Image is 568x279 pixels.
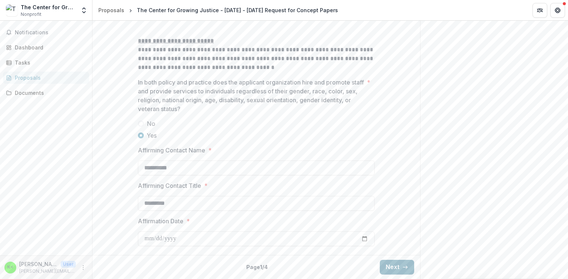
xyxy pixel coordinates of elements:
div: Proposals [98,6,124,14]
button: Partners [532,3,547,18]
a: Proposals [95,5,127,15]
a: Tasks [3,56,89,69]
p: Affirming Contact Name [138,146,205,155]
div: Dashboard [15,44,83,51]
button: Get Help [550,3,565,18]
div: Proposals [15,74,83,82]
button: Open entity switcher [79,3,89,18]
a: Documents [3,87,89,99]
div: The Center for Growing Justice - [DATE] - [DATE] Request for Concept Papers [137,6,338,14]
button: Notifications [3,27,89,38]
div: The Center for Growing Justice [21,3,76,11]
a: Proposals [3,72,89,84]
p: [PERSON_NAME][EMAIL_ADDRESS][DOMAIN_NAME] [19,268,76,275]
a: Dashboard [3,41,89,54]
span: Nonprofit [21,11,41,18]
button: More [79,263,88,272]
div: Documents [15,89,83,97]
span: Yes [147,131,157,140]
p: Affirmation Date [138,217,183,225]
p: User [61,261,76,268]
button: Next [380,260,414,275]
span: No [147,119,155,128]
div: Tasks [15,59,83,66]
p: Affirming Contact Title [138,181,201,190]
p: [PERSON_NAME] <[PERSON_NAME][EMAIL_ADDRESS][DOMAIN_NAME]> [19,260,58,268]
nav: breadcrumb [95,5,341,15]
p: In both policy and practice does the applicant organization hire and promote staff and provide se... [138,78,364,113]
span: Notifications [15,30,86,36]
p: Page 1 / 4 [246,263,268,271]
div: Keith Rose <keith@growjustice.org> [7,265,13,270]
img: The Center for Growing Justice [6,4,18,16]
